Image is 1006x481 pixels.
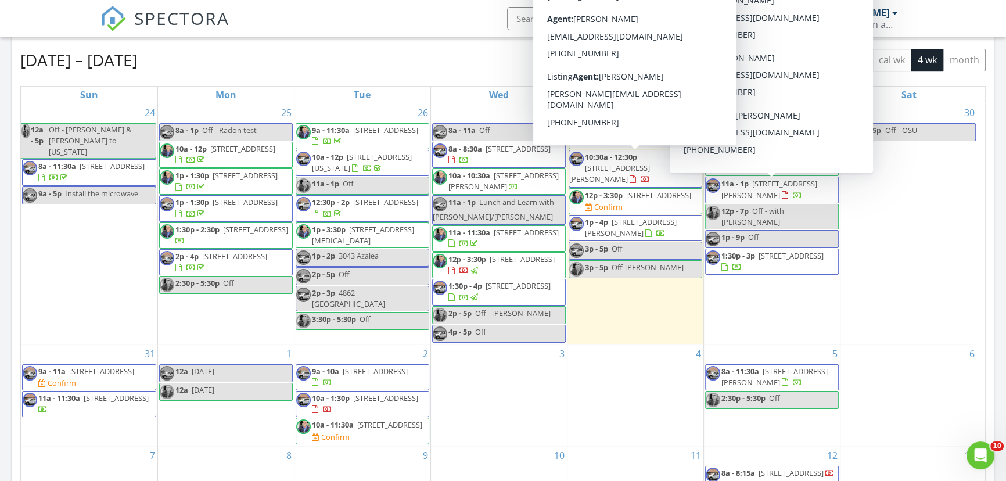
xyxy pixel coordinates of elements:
img: logo.jpg [296,250,311,265]
td: Go to September 5, 2025 [704,344,840,446]
span: 2p - 5p [448,308,472,318]
img: photo_sep_12_2024__10_39_02_am.jpg [296,125,311,139]
a: 1:30p - 3p [STREET_ADDRESS] [705,249,839,275]
a: 10a - 11:30a [STREET_ADDRESS] [312,419,422,430]
span: Off - with [PERSON_NAME] [721,206,784,227]
a: 10:30a - 12:30p [STREET_ADDRESS][PERSON_NAME] [569,150,702,188]
a: 12:30p - 2p [STREET_ADDRESS] [296,195,429,221]
span: 2p - 3p [312,288,335,298]
img: photo_sep_12_2024__10_39_02_am.jpg [569,125,584,139]
a: Go to September 11, 2025 [688,446,703,465]
button: Next [750,48,777,72]
a: 1p - 4p [STREET_ADDRESS][PERSON_NAME] [569,215,702,241]
span: 10a - 12p [175,143,207,154]
span: 2p - 5p [312,269,335,279]
img: photo_sep_12_2024__10_39_02_am.jpg [296,419,311,434]
img: logo.jpg [160,251,174,265]
span: [DATE] [192,366,214,376]
td: Go to August 25, 2025 [157,103,294,344]
span: [STREET_ADDRESS] [490,254,555,264]
a: Monday [213,87,239,103]
a: Go to August 26, 2025 [415,103,430,122]
span: 10a - 12p [721,152,753,162]
span: [STREET_ADDRESS] [353,393,418,403]
a: Go to September 8, 2025 [284,446,294,465]
a: 10:30a - 12:30p [STREET_ADDRESS][PERSON_NAME] [569,152,650,184]
span: 1p - 1:30p [175,170,209,181]
span: [STREET_ADDRESS] [626,190,691,200]
img: photo_sep_12_2024__10_39_02_am.jpg [433,308,447,322]
a: 9a - 11a [STREET_ADDRESS] [38,366,134,376]
span: Off [769,393,780,403]
a: 1:30p - 4p [STREET_ADDRESS] [432,279,566,305]
span: [STREET_ADDRESS] [353,197,418,207]
img: logo.jpg [433,125,447,139]
span: [STREET_ADDRESS] [223,224,288,235]
span: 10:30a - 12:30p [585,152,637,162]
span: Off - OSU [885,125,917,135]
td: Go to August 28, 2025 [567,103,704,344]
img: photo_sep_12_2024__10_39_02_am.jpg [160,278,174,292]
span: [STREET_ADDRESS] [759,250,824,261]
img: photo_sep_12_2024__10_39_02_am.jpg [433,254,447,268]
span: [STREET_ADDRESS][PERSON_NAME] [721,125,817,146]
span: [STREET_ADDRESS] [202,251,267,261]
a: Thursday [624,87,647,103]
a: 12:30p - 2p [STREET_ADDRESS] [312,197,418,218]
span: 3p - 5p [585,262,608,272]
a: SPECTORA [100,16,229,40]
a: 10a - 12p [STREET_ADDRESS] [159,142,293,168]
img: logo.jpg [706,366,720,381]
a: 10a - 12p [STREET_ADDRESS] [705,150,839,176]
img: photo_sep_12_2024__10_39_02_am.jpg [569,190,584,204]
span: 1p - 4p [585,217,608,227]
span: 12p - 7p [721,206,749,216]
a: Go to September 7, 2025 [148,446,157,465]
img: logo.jpg [706,178,720,193]
img: logo.jpg [706,250,720,265]
span: [STREET_ADDRESS] [353,125,418,135]
a: 10a - 12p [STREET_ADDRESS] [721,152,821,173]
span: 2:30p - 5:30p [721,393,766,403]
td: Go to August 24, 2025 [21,103,157,344]
div: DNS Home Inspection and Consulting [782,19,898,30]
button: 4 wk [911,49,943,71]
a: 10a - 10:30a [STREET_ADDRESS][PERSON_NAME] [448,170,559,192]
a: 12p - 3:30p [STREET_ADDRESS] [432,252,566,278]
img: logo.jpg [433,197,447,211]
span: [STREET_ADDRESS][PERSON_NAME] [585,217,677,238]
img: photo_sep_12_2024__10_39_02_am.jpg [21,124,30,138]
span: 8a - 11a [448,125,476,135]
span: 12:30p - 2p [312,197,350,207]
img: photo_sep_12_2024__10_39_02_am.jpg [160,143,174,158]
a: 11a - 11:30a [STREET_ADDRESS] [448,227,559,249]
a: 8a - 11:30a [STREET_ADDRESS] [38,161,145,182]
span: [STREET_ADDRESS] [494,227,559,238]
span: 10 [990,441,1004,451]
div: Confirm [594,202,623,211]
img: photo_sep_12_2024__10_39_02_am.jpg [433,170,447,185]
img: photo_sep_12_2024__10_39_02_am.jpg [160,170,174,185]
span: [STREET_ADDRESS] [69,366,134,376]
td: Go to August 26, 2025 [294,103,430,344]
a: 11a - 11:30a [STREET_ADDRESS] [22,391,156,417]
h2: [DATE] – [DATE] [20,48,138,71]
span: Off [223,278,234,288]
span: 10a - 1:30p [312,393,350,403]
img: photo_sep_12_2024__10_39_02_am.jpg [160,224,174,239]
td: Go to September 3, 2025 [430,344,567,446]
span: 9a - 10a [312,366,339,376]
a: 8a - 10a [STREET_ADDRESS][PERSON_NAME] [721,125,817,146]
a: Go to September 12, 2025 [825,446,840,465]
span: [STREET_ADDRESS] [80,161,145,171]
span: 1:30p - 4p [448,281,482,291]
iframe: Intercom live chat [967,441,994,469]
span: 12a - 5p [30,124,46,159]
button: day [809,49,838,71]
a: 8a - 8:30a [STREET_ADDRESS] [448,143,551,165]
span: 9a - 11a [38,366,66,376]
a: 1:30p - 2:30p [STREET_ADDRESS] [159,222,293,249]
span: 3:30p - 5:30p [312,314,356,324]
span: 11a - 1p [312,178,339,189]
span: 11a - 1p [721,178,749,189]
